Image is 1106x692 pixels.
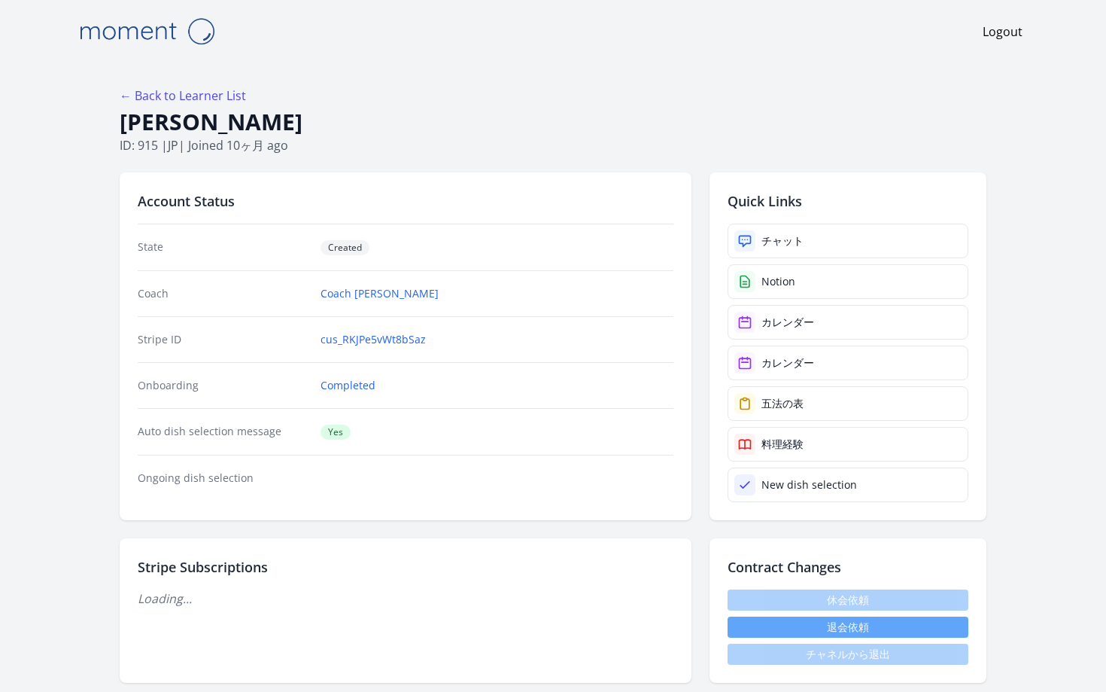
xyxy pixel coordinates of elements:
a: 五法の表 [728,386,968,421]
span: Yes [321,425,351,440]
a: Notion [728,264,968,299]
a: チャット [728,224,968,258]
span: jp [168,137,178,154]
a: Coach [PERSON_NAME] [321,286,439,301]
a: カレンダー [728,346,968,380]
div: New dish selection [761,477,857,492]
a: cus_RKJPe5vWt8bSaz [321,332,426,347]
h2: Quick Links [728,191,968,212]
h2: Contract Changes [728,556,968,578]
div: チャット [761,233,804,248]
h1: [PERSON_NAME] [120,108,986,136]
p: ID: 915 | | Joined 10ヶ月 ago [120,136,986,154]
dt: Coach [138,286,308,301]
span: チャネルから退出 [728,644,968,665]
dt: State [138,239,308,255]
dt: Auto dish selection message [138,424,308,440]
h2: Stripe Subscriptions [138,556,673,578]
dt: Onboarding [138,378,308,393]
img: Moment [71,12,222,50]
div: 五法の表 [761,396,804,411]
a: New dish selection [728,468,968,502]
a: 料理経験 [728,427,968,462]
p: Loading... [138,590,673,608]
dt: Ongoing dish selection [138,471,308,486]
a: ← Back to Learner List [120,87,246,104]
dt: Stripe ID [138,332,308,347]
span: Created [321,240,369,255]
div: Notion [761,274,795,289]
a: カレンダー [728,305,968,340]
button: 退会依頼 [728,617,968,638]
a: Completed [321,378,375,393]
span: 休会依頼 [728,590,968,611]
div: 料理経験 [761,437,804,452]
div: カレンダー [761,315,814,330]
div: カレンダー [761,355,814,370]
h2: Account Status [138,191,673,212]
a: Logout [983,23,1022,41]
